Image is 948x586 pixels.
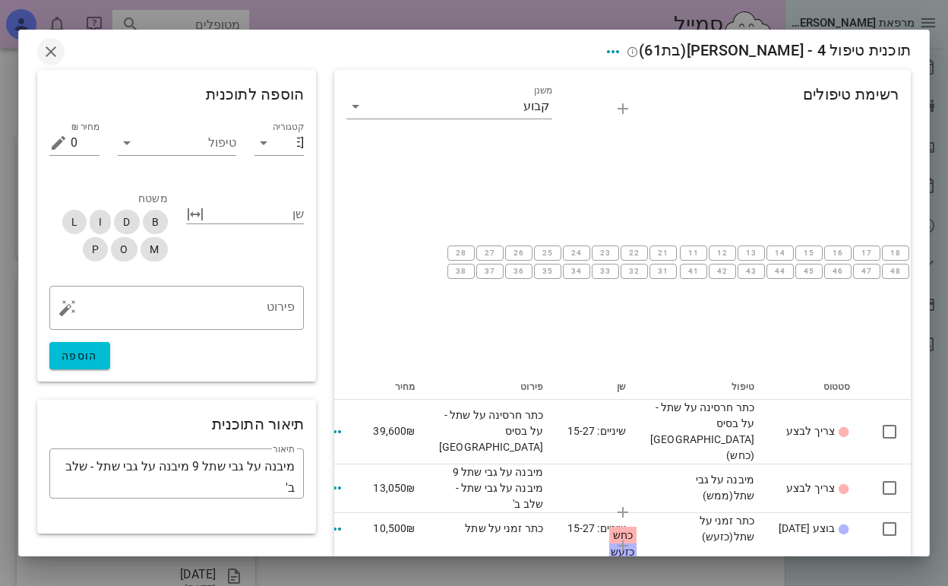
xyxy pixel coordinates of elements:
[890,267,902,275] span: 48
[447,245,475,261] button: 28
[447,264,475,279] button: 38
[745,249,757,257] span: 13
[273,122,304,133] label: קטגוריה
[505,264,532,279] button: 36
[513,267,525,275] span: 36
[465,522,543,534] span: כתר זמני על שתל
[592,264,619,279] button: 33
[570,267,583,275] span: 34
[599,249,611,257] span: 23
[513,249,525,257] span: 26
[570,249,583,257] span: 24
[657,249,669,257] span: 21
[99,210,102,234] span: I
[703,489,734,502] span: (ממש)
[152,210,159,234] span: B
[639,41,687,59] span: (בת )
[534,85,552,97] label: משנן
[680,245,707,261] button: 11
[644,41,662,59] span: 61
[680,264,707,279] button: 41
[49,134,68,152] button: מחיר ₪ appended action
[542,249,554,257] span: 25
[649,245,677,261] button: 21
[628,249,640,257] span: 22
[455,267,467,275] span: 38
[484,267,496,275] span: 37
[334,70,911,147] div: רשימת טיפולים
[687,267,700,275] span: 41
[476,245,504,261] button: 27
[649,264,677,279] button: 31
[650,400,754,464] div: כתר חרסינה על שתל - על בסיס [GEOGRAPHIC_DATA]
[92,237,99,261] span: P
[786,482,835,494] span: צריך לבצע
[861,267,873,275] span: 47
[455,249,467,257] span: 28
[71,210,77,234] span: L
[621,264,648,279] button: 32
[766,245,794,261] button: 14
[803,267,815,275] span: 45
[505,245,532,261] button: 26
[774,249,786,257] span: 14
[890,249,902,257] span: 18
[738,264,765,279] button: 43
[123,210,130,234] span: D
[657,267,669,275] span: 31
[361,375,427,400] th: מחיר
[37,70,316,119] div: הוספה לתוכנית
[484,249,496,257] span: 27
[71,122,100,133] label: מחיר ₪
[832,249,844,257] span: 16
[709,264,736,279] button: 42
[882,264,909,279] button: 48
[627,41,911,59] span: תוכנית טיפול 4 - [PERSON_NAME]
[346,94,552,119] div: משנןקבוע
[853,264,880,279] button: 47
[138,192,167,204] span: משטח
[795,264,823,279] button: 45
[687,249,700,257] span: 11
[534,264,561,279] button: 35
[716,249,728,257] span: 12
[726,449,754,461] span: (כחש)
[542,267,554,275] span: 35
[373,482,415,494] span: 13,050₪
[563,245,590,261] button: 24
[650,513,754,545] div: כתר זמני על שתל
[824,264,852,279] button: 46
[49,342,110,369] button: הוספה
[476,264,504,279] button: 37
[555,375,638,400] th: שן
[567,423,626,439] div: שיניים: 15-27
[273,444,295,455] label: תיאור
[37,400,316,448] div: תיאור התוכנית
[779,522,835,534] span: בוצע [DATE]
[599,267,611,275] span: 33
[709,245,736,261] button: 12
[373,425,415,437] span: 39,600₪
[120,237,128,261] span: O
[613,529,633,541] span: כחש
[795,245,823,261] button: 15
[567,521,626,537] div: שיניים: 15-27
[702,531,734,543] span: (כזעש)
[716,267,728,275] span: 42
[882,245,909,261] button: 18
[592,245,619,261] button: 23
[62,350,98,362] span: הוספה
[150,237,159,261] span: M
[450,466,543,510] span: מיבנה על גבי שתל 9 מיבנה על גבי שתל - שלב ב'
[824,245,852,261] button: 16
[621,245,648,261] button: 22
[738,245,765,261] button: 13
[628,267,640,275] span: 32
[832,267,844,275] span: 46
[563,264,590,279] button: 34
[774,267,786,275] span: 44
[766,375,862,400] th: סטטוס
[650,472,754,504] div: מיבנה על גבי שתל
[427,375,555,400] th: פירוט
[745,267,757,275] span: 43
